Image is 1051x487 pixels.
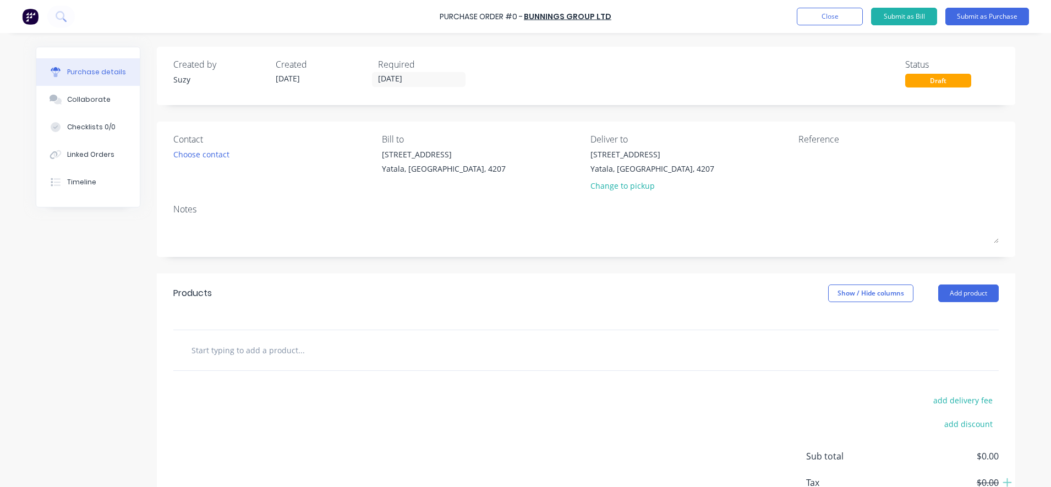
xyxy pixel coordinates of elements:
span: $0.00 [889,450,999,463]
button: Add product [938,284,999,302]
div: Collaborate [67,95,111,105]
input: Start typing to add a product... [191,339,411,361]
div: Suzy [173,74,267,85]
div: Contact [173,133,374,146]
div: Yatala, [GEOGRAPHIC_DATA], 4207 [590,163,714,174]
div: Choose contact [173,149,229,160]
button: Checklists 0/0 [36,113,140,141]
div: Draft [905,74,971,87]
button: Close [797,8,863,25]
div: Products [173,287,212,300]
div: Bill to [382,133,582,146]
div: Reference [798,133,999,146]
div: Purchase details [67,67,126,77]
span: Sub total [806,450,889,463]
button: Collaborate [36,86,140,113]
a: Bunnings Group Ltd [524,11,611,22]
div: Deliver to [590,133,791,146]
div: Status [905,58,999,71]
div: Purchase Order #0 - [440,11,523,23]
div: Yatala, [GEOGRAPHIC_DATA], 4207 [382,163,506,174]
img: Factory [22,8,39,25]
div: Change to pickup [590,180,714,191]
button: Submit as Purchase [945,8,1029,25]
button: Timeline [36,168,140,196]
div: Linked Orders [67,150,114,160]
div: Timeline [67,177,96,187]
button: Show / Hide columns [828,284,913,302]
div: Required [378,58,472,71]
button: add delivery fee [927,393,999,407]
button: Purchase details [36,58,140,86]
div: Checklists 0/0 [67,122,116,132]
div: Notes [173,203,999,216]
div: Created [276,58,369,71]
div: Created by [173,58,267,71]
button: add discount [938,417,999,431]
button: Linked Orders [36,141,140,168]
div: [STREET_ADDRESS] [590,149,714,160]
button: Submit as Bill [871,8,937,25]
div: [STREET_ADDRESS] [382,149,506,160]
